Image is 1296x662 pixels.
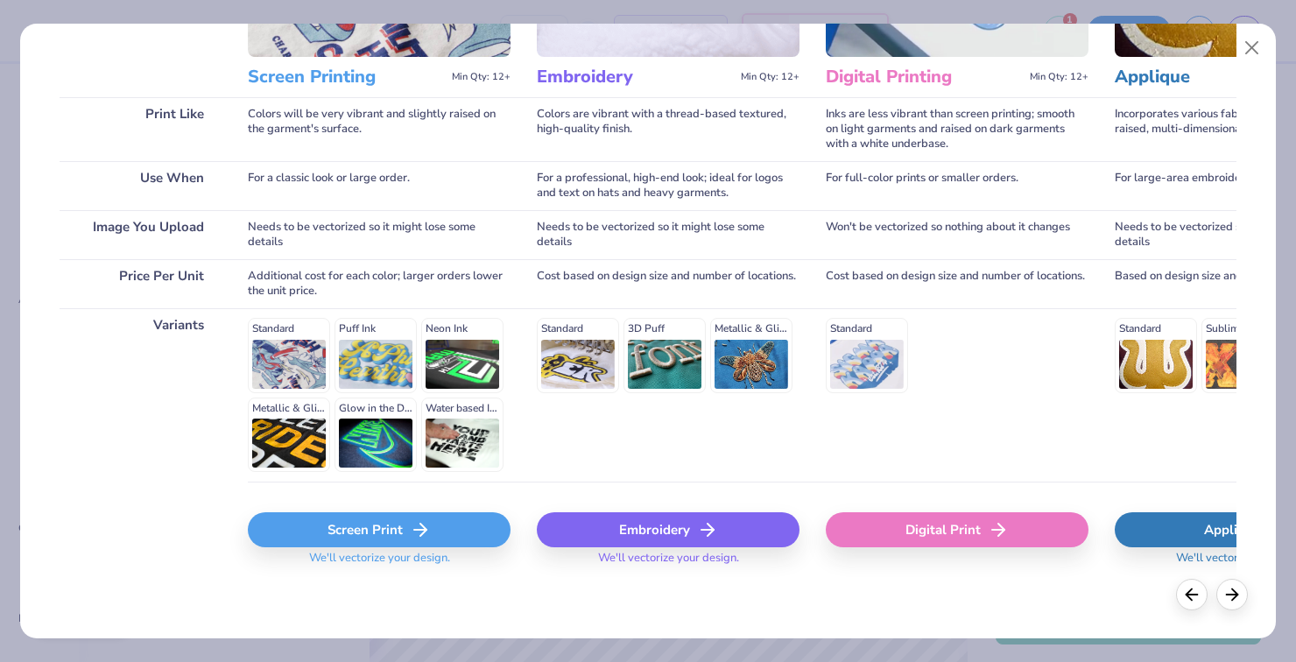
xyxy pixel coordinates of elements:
h3: Screen Printing [248,66,445,88]
div: Colors are vibrant with a thread-based textured, high-quality finish. [537,97,799,161]
div: Won't be vectorized so nothing about it changes [826,210,1088,259]
span: Min Qty: 12+ [741,71,799,83]
span: We'll vectorize your design. [302,551,457,576]
div: Variants [60,308,222,482]
div: Needs to be vectorized so it might lose some details [248,210,511,259]
span: We'll vectorize your design. [591,551,746,576]
div: Screen Print [248,512,511,547]
div: Print Like [60,97,222,161]
div: Embroidery [537,512,799,547]
h3: Embroidery [537,66,734,88]
div: Colors will be very vibrant and slightly raised on the garment's surface. [248,97,511,161]
div: Needs to be vectorized so it might lose some details [537,210,799,259]
div: Image You Upload [60,210,222,259]
h3: Digital Printing [826,66,1023,88]
div: Use When [60,161,222,210]
div: Price Per Unit [60,259,222,308]
div: For a professional, high-end look; ideal for logos and text on hats and heavy garments. [537,161,799,210]
div: Digital Print [826,512,1088,547]
div: For a classic look or large order. [248,161,511,210]
div: Cost based on design size and number of locations. [826,259,1088,308]
div: For full-color prints or smaller orders. [826,161,1088,210]
div: Cost based on design size and number of locations. [537,259,799,308]
span: Min Qty: 12+ [1030,71,1088,83]
span: Min Qty: 12+ [452,71,511,83]
button: Close [1236,32,1269,65]
div: Inks are less vibrant than screen printing; smooth on light garments and raised on dark garments ... [826,97,1088,161]
div: Additional cost for each color; larger orders lower the unit price. [248,259,511,308]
